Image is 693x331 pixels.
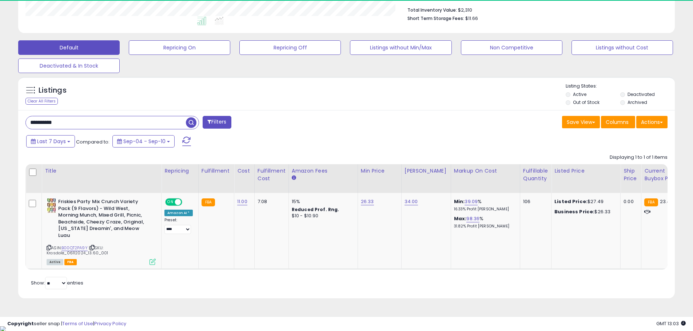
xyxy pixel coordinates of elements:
span: Columns [606,118,629,126]
small: FBA [202,198,215,206]
div: Min Price [361,167,398,175]
button: Sep-04 - Sep-10 [112,135,175,148]
a: 34.00 [405,198,418,205]
p: 31.82% Profit [PERSON_NAME] [454,224,514,229]
b: Max: [454,215,467,222]
div: Markup on Cost [454,167,517,175]
div: Cost [237,167,251,175]
button: Actions [636,116,668,128]
button: Listings without Min/Max [350,40,451,55]
a: 98.36 [466,215,479,222]
b: Friskies Party Mix Crunch Variety Pack (9 Flavors) - Wild West, Morning Munch, Mixed Grill, Picni... [58,198,147,241]
b: Total Inventory Value: [407,7,457,13]
span: 2025-09-18 13:03 GMT [656,320,686,327]
div: Listed Price [554,167,617,175]
label: Active [573,91,586,97]
span: FBA [64,259,77,265]
h5: Listings [39,85,67,96]
a: 26.33 [361,198,374,205]
a: 11.00 [237,198,247,205]
div: ASIN: [47,198,156,264]
span: Compared to: [76,138,109,145]
div: 15% [292,198,352,205]
div: Amazon Fees [292,167,355,175]
span: Last 7 Days [37,138,66,145]
th: The percentage added to the cost of goods (COGS) that forms the calculator for Min & Max prices. [451,164,520,193]
div: Fulfillment Cost [258,167,286,182]
div: seller snap | | [7,320,126,327]
div: $10 - $10.90 [292,213,352,219]
button: Save View [562,116,600,128]
div: Current Buybox Price [644,167,682,182]
div: Title [45,167,158,175]
label: Archived [628,99,647,105]
div: Fulfillment [202,167,231,175]
div: % [454,198,514,212]
span: Sep-04 - Sep-10 [123,138,166,145]
b: Min: [454,198,465,205]
button: Last 7 Days [26,135,75,148]
span: | SKU: Krasdale_06112024_13.60_001 [47,245,108,256]
span: All listings currently available for purchase on Amazon [47,259,63,265]
button: Listings without Cost [571,40,673,55]
b: Short Term Storage Fees: [407,15,464,21]
div: $27.49 [554,198,615,205]
span: OFF [181,199,193,205]
span: $11.66 [465,15,478,22]
button: Columns [601,116,635,128]
b: Listed Price: [554,198,588,205]
label: Out of Stock [573,99,600,105]
div: 7.08 [258,198,283,205]
button: Repricing On [129,40,230,55]
div: $26.33 [554,209,615,215]
p: Listing States: [566,83,675,90]
span: Show: entries [31,279,83,286]
label: Deactivated [628,91,655,97]
button: Default [18,40,120,55]
span: 23.4 [660,198,670,205]
a: B00QT2PA9Y [61,245,88,251]
a: Terms of Use [62,320,93,327]
div: Displaying 1 to 1 of 1 items [610,154,668,161]
button: Deactivated & In Stock [18,58,120,73]
div: Ship Price [624,167,638,182]
small: FBA [644,198,658,206]
div: % [454,215,514,229]
p: 16.33% Profit [PERSON_NAME] [454,207,514,212]
span: ON [166,199,175,205]
b: Business Price: [554,208,594,215]
div: Preset: [164,218,193,234]
div: 0.00 [624,198,636,205]
small: Amazon Fees. [292,175,296,181]
div: [PERSON_NAME] [405,167,448,175]
b: Reduced Prof. Rng. [292,206,339,213]
strong: Copyright [7,320,34,327]
button: Filters [203,116,231,129]
button: Repricing Off [239,40,341,55]
a: Privacy Policy [94,320,126,327]
img: 51gLMf-eoOL._SL40_.jpg [47,198,56,213]
div: Clear All Filters [25,98,58,105]
div: Amazon AI * [164,210,193,216]
div: 106 [523,198,546,205]
div: Fulfillable Quantity [523,167,548,182]
a: 39.09 [465,198,478,205]
li: $2,310 [407,5,662,14]
div: Repricing [164,167,195,175]
button: Non Competitive [461,40,562,55]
